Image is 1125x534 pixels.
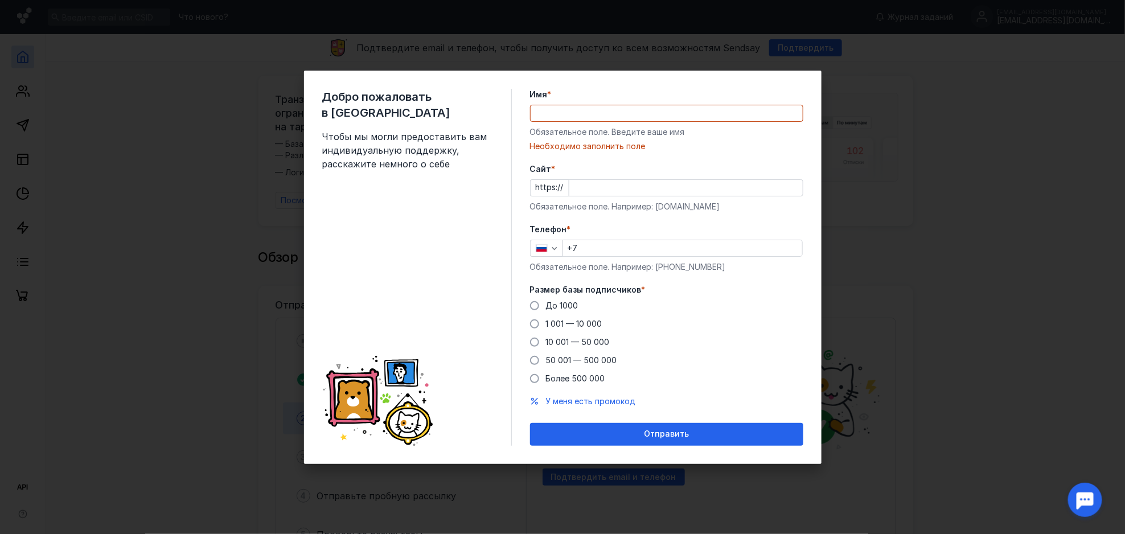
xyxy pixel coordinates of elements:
span: До 1000 [546,301,578,310]
span: Телефон [530,224,567,235]
div: Необходимо заполнить поле [530,141,803,152]
div: Обязательное поле. Например: [DOMAIN_NAME] [530,201,803,212]
span: Cайт [530,163,552,175]
button: Отправить [530,423,803,446]
button: У меня есть промокод [546,396,636,407]
span: У меня есть промокод [546,396,636,406]
div: Обязательное поле. Например: [PHONE_NUMBER] [530,261,803,273]
div: Обязательное поле. Введите ваше имя [530,126,803,138]
span: Добро пожаловать в [GEOGRAPHIC_DATA] [322,89,493,121]
span: Чтобы мы могли предоставить вам индивидуальную поддержку, расскажите немного о себе [322,130,493,171]
span: 50 001 — 500 000 [546,355,617,365]
span: 10 001 — 50 000 [546,337,610,347]
span: Отправить [644,429,689,439]
span: Более 500 000 [546,373,605,383]
span: 1 001 — 10 000 [546,319,602,328]
span: Размер базы подписчиков [530,284,642,295]
span: Имя [530,89,548,100]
